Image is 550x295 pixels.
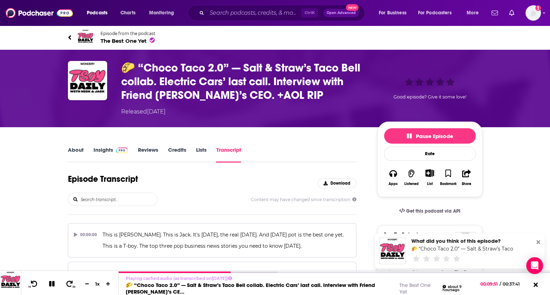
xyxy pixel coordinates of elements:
[102,270,343,288] span: Now yetis, you may have noticed [DATE] pot is a little longer than usual because [PERSON_NAME] an...
[126,276,474,281] p: Playing cached audio (as transcribed on [DATE] )
[82,7,117,19] button: open menu
[194,5,371,21] div: Search podcasts, credits, & more...
[379,238,406,264] img: 🌮 “Choco Taco 2.0” — Salt & Straw’s Taco Bell collab. Electric Cars’ last call. Interview with Fr...
[413,7,462,19] button: open menu
[121,61,366,102] h3: 🌮 “Choco Taco 2.0” — Salt & Straw’s Taco Bell collab. Electric Cars’ last call. Interview with Fr...
[68,223,357,258] button: 00:00:00This is [PERSON_NAME]. This is Jack. It's [DATE], the real [DATE]. And [DATE] pot is the ...
[462,182,471,186] div: Share
[68,146,84,163] a: About
[144,7,183,19] button: open menu
[207,7,301,19] input: Search podcasts, credits, & more...
[100,31,155,36] span: Episode from the podcast
[87,8,107,18] span: Podcasts
[116,147,128,153] img: Podchaser Pro
[384,165,402,190] button: Apps
[93,146,128,163] a: InsightsPodchaser Pro
[389,182,398,186] div: Apps
[379,8,406,18] span: For Business
[327,11,356,15] span: Open Advanced
[535,5,541,11] svg: Add a profile image
[116,7,140,19] a: Charts
[120,8,135,18] span: Charts
[440,182,456,186] div: Bookmark
[501,281,527,287] span: 00:37:41
[420,165,439,190] div: Show More ButtonList
[374,7,415,19] button: open menu
[74,229,97,240] div: 00:00:00
[68,61,107,100] img: 🌮 “Choco Taco 2.0” — Salt & Straw’s Taco Bell collab. Electric Cars’ last call. Interview with Fr...
[399,282,431,295] a: The Best One Yet
[455,232,476,253] img: The Best One Yet
[506,7,517,19] a: Show notifications dropdown
[63,280,77,288] button: 30
[443,285,474,292] div: about 9 hours ago
[346,4,358,11] span: New
[92,281,104,287] div: 1 x
[489,7,501,19] a: Show notifications dropdown
[423,169,437,177] button: Show More Button
[28,286,31,288] span: 10
[330,181,350,186] span: Download
[74,268,97,279] div: 00:00:13
[251,197,356,202] span: Content may have changed since transcription.
[384,128,476,144] button: Pause Episode
[500,281,501,287] span: /
[68,29,275,46] a: The Best One YetEpisode from the podcastThe Best One Yet
[439,165,457,190] button: Bookmark
[126,282,375,295] a: 🌮 “Choco Taco 2.0” — Salt & Straw’s Taco Bell collab. Electric Cars’ last call. Interview with Fr...
[121,108,166,116] div: Released [DATE]
[418,8,452,18] span: For Podcasters
[27,280,40,288] button: 10
[168,146,186,163] a: Credits
[384,232,470,237] h3: From The Podcast
[77,29,94,46] img: The Best One Yet
[149,8,174,18] span: Monitoring
[72,286,75,288] span: 30
[407,133,453,139] span: Pause Episode
[100,37,155,44] span: The Best One Yet
[457,165,475,190] button: Share
[526,257,543,274] div: Open Intercom Messenger
[402,165,420,190] button: Listened
[68,174,138,184] h1: Episode Transcript
[384,146,476,161] div: Rate
[80,193,157,206] input: Search transcript...
[525,5,541,21] button: Show profile menu
[525,5,541,21] img: User Profile
[394,94,466,100] span: Good episode? Give it some love!
[318,178,356,188] button: Download
[138,146,158,163] a: Reviews
[427,181,433,186] div: List
[6,6,73,20] img: Podchaser - Follow, Share and Rate Podcasts
[406,208,460,214] span: Get this podcast via API
[103,232,345,249] span: This is [PERSON_NAME]. This is Jack. It's [DATE], the real [DATE]. And [DATE] pot is the best one...
[525,5,541,21] span: Logged in as meg_reilly_edl
[301,8,318,18] span: Ctrl K
[394,203,466,220] a: Get this podcast via API
[216,146,241,163] a: Transcript
[467,8,479,18] span: More
[323,9,359,17] button: Open AdvancedNew
[480,281,500,287] span: 00:09:51
[196,146,206,163] a: Lists
[404,182,419,186] div: Listened
[462,7,487,19] button: open menu
[411,238,514,244] div: What did you think of this episode?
